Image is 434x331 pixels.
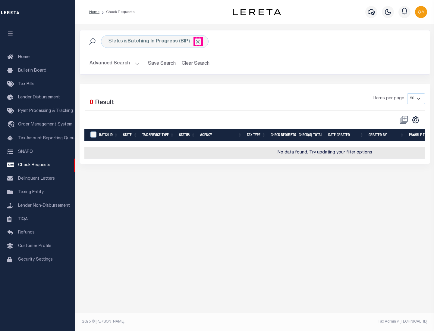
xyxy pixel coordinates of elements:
[18,122,72,127] span: Order Management System
[233,9,281,15] img: logo-dark.svg
[90,58,140,70] button: Advanced Search
[18,136,77,141] span: Tax Amount Reporting Queue
[18,95,60,100] span: Lender Disbursement
[18,109,73,113] span: Pymt Processing & Tracking
[415,6,427,18] img: svg+xml;base64,PHN2ZyB4bWxucz0iaHR0cDovL3d3dy53My5vcmcvMjAwMC9zdmciIHBvaW50ZXItZXZlbnRzPSJub25lIi...
[18,258,53,262] span: Security Settings
[18,55,30,59] span: Home
[179,58,212,70] button: Clear Search
[144,58,179,70] button: Save Search
[18,244,51,248] span: Customer Profile
[177,129,198,141] th: Status: activate to sort column ascending
[373,95,404,102] span: Items per page
[140,129,177,141] th: Tax Service Type: activate to sort column ascending
[99,9,135,15] li: Check Requests
[7,121,17,129] i: travel_explore
[78,319,255,324] div: 2025 © [PERSON_NAME].
[18,163,50,167] span: Check Requests
[121,129,140,141] th: State: activate to sort column ascending
[198,129,244,141] th: Agency: activate to sort column ascending
[195,39,201,45] span: Click to Remove
[89,10,99,14] a: Home
[18,69,46,73] span: Bulletin Board
[18,177,55,181] span: Delinquent Letters
[296,129,326,141] th: Check(s) Total
[18,82,34,86] span: Tax Bills
[97,129,121,141] th: Batch Id: activate to sort column ascending
[18,217,28,221] span: TIQA
[95,98,114,108] label: Result
[127,39,201,44] b: Batching In Progress (BIP)
[366,129,407,141] th: Created By: activate to sort column ascending
[18,230,35,235] span: Refunds
[326,129,366,141] th: Date Created: activate to sort column ascending
[244,129,268,141] th: Tax Type: activate to sort column ascending
[101,35,209,48] div: Status is
[90,100,93,106] span: 0
[18,150,33,154] span: SNAPQ
[18,204,70,208] span: Lender Non-Disbursement
[259,319,427,324] div: Tax Admin v.[TECHNICAL_ID]
[18,190,44,194] span: Taxing Entity
[268,129,296,141] th: Check Requests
